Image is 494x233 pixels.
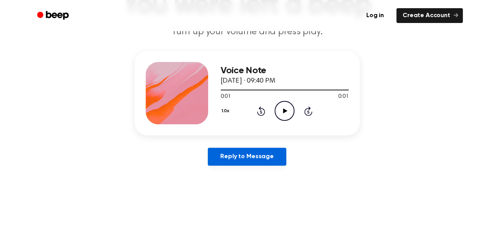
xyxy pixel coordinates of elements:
a: Create Account [396,8,463,23]
a: Log in [358,7,392,25]
a: Reply to Message [208,148,286,166]
span: [DATE] · 09:40 PM [221,78,275,85]
button: 1.0x [221,104,232,118]
a: Beep [32,8,76,23]
span: 0:01 [338,93,348,101]
p: Turn up your volume and press play. [97,26,397,39]
span: 0:01 [221,93,231,101]
h3: Voice Note [221,65,349,76]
